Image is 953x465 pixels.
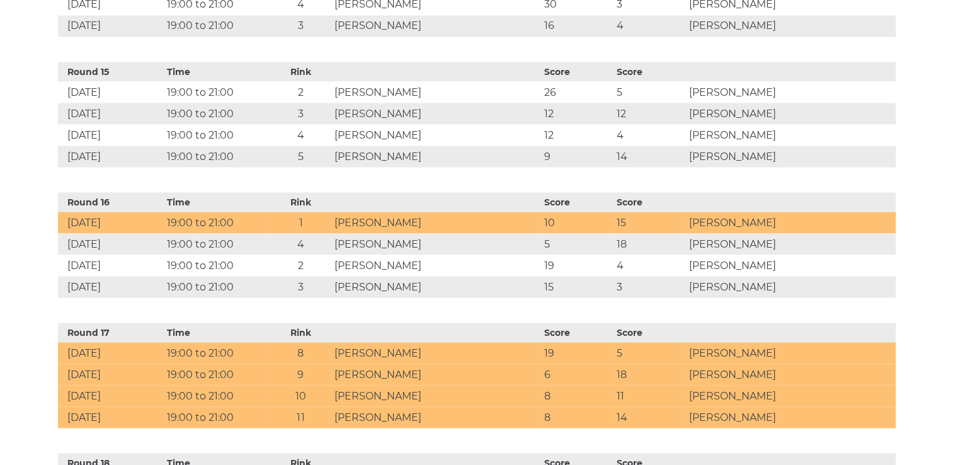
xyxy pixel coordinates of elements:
td: [PERSON_NAME] [685,124,895,146]
td: [PERSON_NAME] [685,255,895,276]
td: 19:00 to 21:00 [164,81,270,103]
td: [DATE] [58,15,164,37]
td: 4 [613,124,686,146]
td: [PERSON_NAME] [331,276,541,297]
td: 19:00 to 21:00 [164,233,270,255]
td: 19:00 to 21:00 [164,103,270,124]
td: [PERSON_NAME] [331,406,541,428]
td: [DATE] [58,385,164,406]
th: Round 17 [58,323,164,342]
th: Rink [270,192,331,212]
td: [DATE] [58,212,164,233]
td: 3 [270,15,331,37]
td: [PERSON_NAME] [685,406,895,428]
td: [PERSON_NAME] [331,212,541,233]
td: 19:00 to 21:00 [164,385,270,406]
td: 19:00 to 21:00 [164,212,270,233]
td: 19:00 to 21:00 [164,255,270,276]
td: [DATE] [58,342,164,364]
td: [DATE] [58,406,164,428]
td: [PERSON_NAME] [331,103,541,124]
td: [PERSON_NAME] [331,233,541,255]
td: 16 [541,15,613,37]
td: 8 [541,385,613,406]
td: [PERSON_NAME] [685,15,895,37]
td: 12 [541,124,613,146]
td: [DATE] [58,276,164,297]
td: 4 [270,124,331,146]
td: [PERSON_NAME] [685,81,895,103]
td: 26 [541,81,613,103]
th: Score [541,323,613,342]
td: 10 [541,212,613,233]
td: [PERSON_NAME] [331,15,541,37]
td: [PERSON_NAME] [685,103,895,124]
td: 6 [541,364,613,385]
td: [DATE] [58,124,164,146]
td: [PERSON_NAME] [685,342,895,364]
td: 18 [613,233,686,255]
td: 4 [613,255,686,276]
td: [PERSON_NAME] [331,364,541,385]
td: 19:00 to 21:00 [164,124,270,146]
td: 19 [541,342,613,364]
td: 19:00 to 21:00 [164,276,270,297]
td: 19:00 to 21:00 [164,406,270,428]
td: 9 [541,146,613,167]
th: Time [164,192,270,212]
th: Score [613,62,686,81]
th: Rink [270,323,331,342]
th: Round 15 [58,62,164,81]
th: Score [541,62,613,81]
td: 3 [270,276,331,297]
td: 8 [541,406,613,428]
td: [DATE] [58,81,164,103]
td: [DATE] [58,255,164,276]
td: [PERSON_NAME] [331,255,541,276]
td: 2 [270,81,331,103]
td: [PERSON_NAME] [685,233,895,255]
td: 19:00 to 21:00 [164,364,270,385]
td: [PERSON_NAME] [331,124,541,146]
td: 15 [613,212,686,233]
td: [DATE] [58,233,164,255]
td: 5 [613,342,686,364]
td: 9 [270,364,331,385]
td: [DATE] [58,103,164,124]
td: 19:00 to 21:00 [164,342,270,364]
td: 8 [270,342,331,364]
td: 1 [270,212,331,233]
td: 10 [270,385,331,406]
td: 18 [613,364,686,385]
td: [DATE] [58,146,164,167]
td: 3 [270,103,331,124]
td: [PERSON_NAME] [331,146,541,167]
td: [PERSON_NAME] [331,342,541,364]
th: Score [613,192,686,212]
th: Score [613,323,686,342]
th: Round 16 [58,192,164,212]
td: [PERSON_NAME] [331,81,541,103]
td: 12 [613,103,686,124]
th: Time [164,62,270,81]
td: [DATE] [58,364,164,385]
td: [PERSON_NAME] [685,385,895,406]
td: 4 [270,233,331,255]
td: 3 [613,276,686,297]
td: 5 [541,233,613,255]
td: 11 [613,385,686,406]
td: 15 [541,276,613,297]
th: Rink [270,62,331,81]
td: 5 [613,81,686,103]
td: [PERSON_NAME] [331,385,541,406]
td: [PERSON_NAME] [685,364,895,385]
td: [PERSON_NAME] [685,212,895,233]
td: 12 [541,103,613,124]
td: 2 [270,255,331,276]
th: Time [164,323,270,342]
td: 19:00 to 21:00 [164,146,270,167]
td: 19 [541,255,613,276]
td: 11 [270,406,331,428]
td: 19:00 to 21:00 [164,15,270,37]
td: 14 [613,406,686,428]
